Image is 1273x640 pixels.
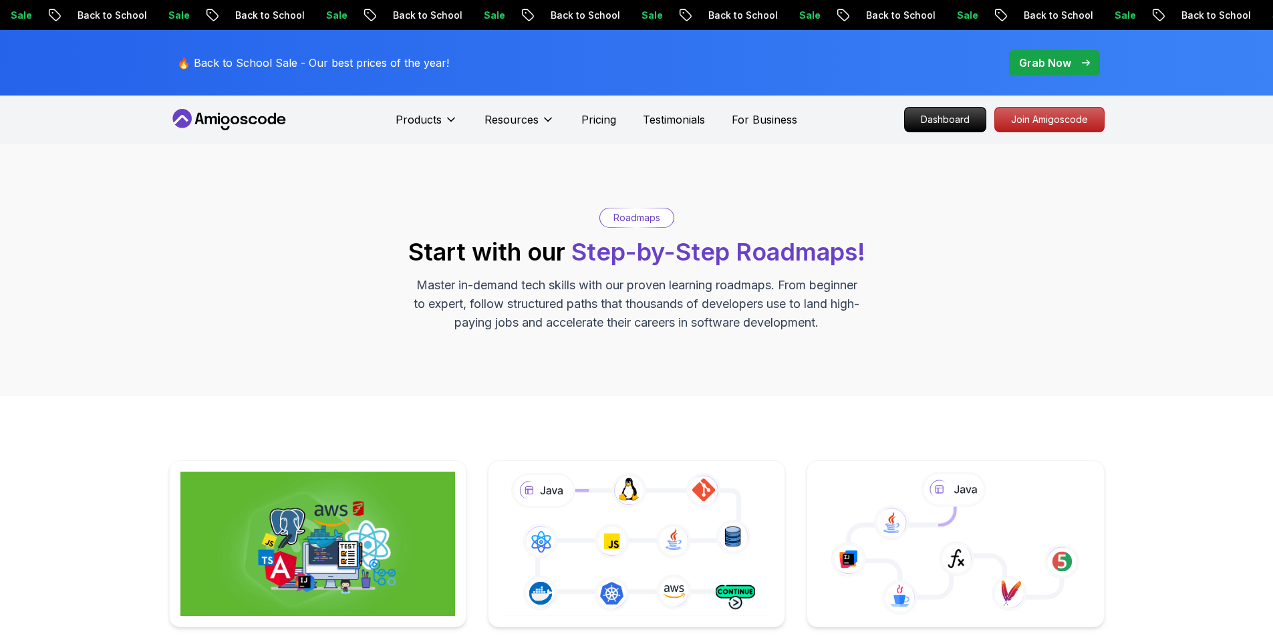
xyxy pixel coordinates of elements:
p: Back to School [1047,9,1138,22]
p: Back to School [101,9,192,22]
p: Grab Now [1019,55,1071,71]
p: Sale [34,9,77,22]
a: For Business [732,112,797,128]
h2: Start with our [408,238,865,265]
p: Sale [507,9,550,22]
p: Sale [823,9,865,22]
p: 🔥 Back to School Sale - Our best prices of the year! [177,55,449,71]
a: Pricing [581,112,616,128]
p: Back to School [416,9,507,22]
p: Sale [192,9,235,22]
p: Back to School [889,9,980,22]
p: Roadmaps [613,211,660,224]
p: Master in-demand tech skills with our proven learning roadmaps. From beginner to expert, follow s... [412,276,861,332]
p: Back to School [574,9,665,22]
button: Resources [484,112,555,138]
button: Products [396,112,458,138]
p: Sale [980,9,1023,22]
a: Testimonials [643,112,705,128]
p: Sale [349,9,392,22]
p: Back to School [732,9,823,22]
p: Sale [1138,9,1181,22]
p: Join Amigoscode [995,108,1104,132]
p: Resources [484,112,539,128]
p: Products [396,112,442,128]
p: Dashboard [905,108,986,132]
p: Back to School [259,9,349,22]
p: Sale [665,9,708,22]
span: Step-by-Step Roadmaps! [571,237,865,267]
a: Join Amigoscode [994,107,1105,132]
img: Full Stack Professional v2 [180,472,455,616]
a: Dashboard [904,107,986,132]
